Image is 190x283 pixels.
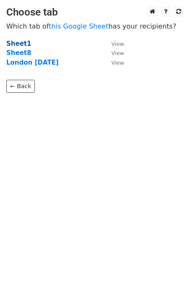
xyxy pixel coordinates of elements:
small: View [111,50,124,56]
small: View [111,41,124,47]
a: View [103,49,124,57]
a: Sheet8 [6,49,31,57]
a: London [DATE] [6,59,59,66]
a: View [103,59,124,66]
iframe: Chat Widget [148,243,190,283]
a: View [103,40,124,47]
h3: Choose tab [6,6,184,18]
small: View [111,60,124,66]
a: this Google Sheet [49,22,108,30]
a: ← Back [6,80,35,93]
a: Sheet1 [6,40,31,47]
p: Which tab of has your recipients? [6,22,184,31]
